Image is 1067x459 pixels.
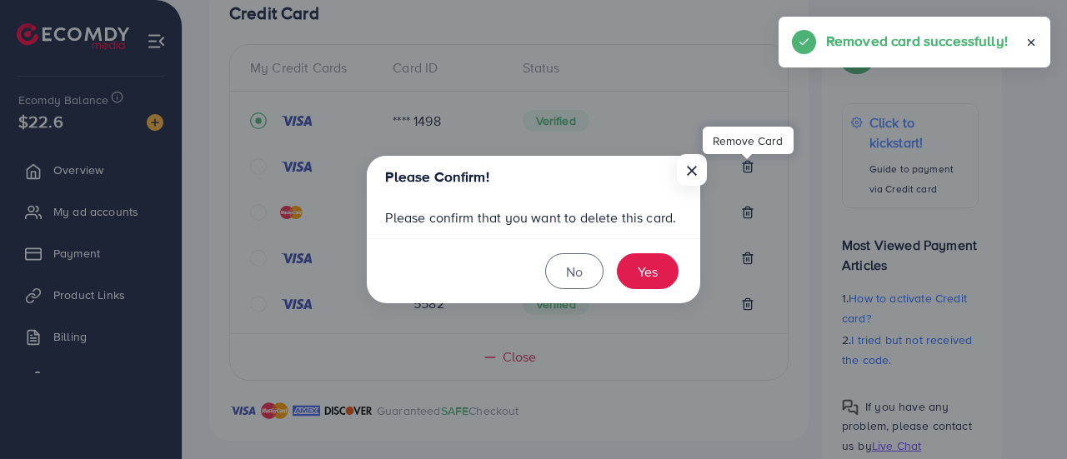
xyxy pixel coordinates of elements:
[996,384,1054,447] iframe: Chat
[677,154,707,186] button: Close
[826,30,1008,52] h5: Removed card successfully!
[385,167,488,187] h5: Please Confirm!
[703,127,794,154] div: Remove Card
[545,253,604,289] button: No
[367,197,700,238] div: Please confirm that you want to delete this card.
[617,253,679,289] button: Yes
